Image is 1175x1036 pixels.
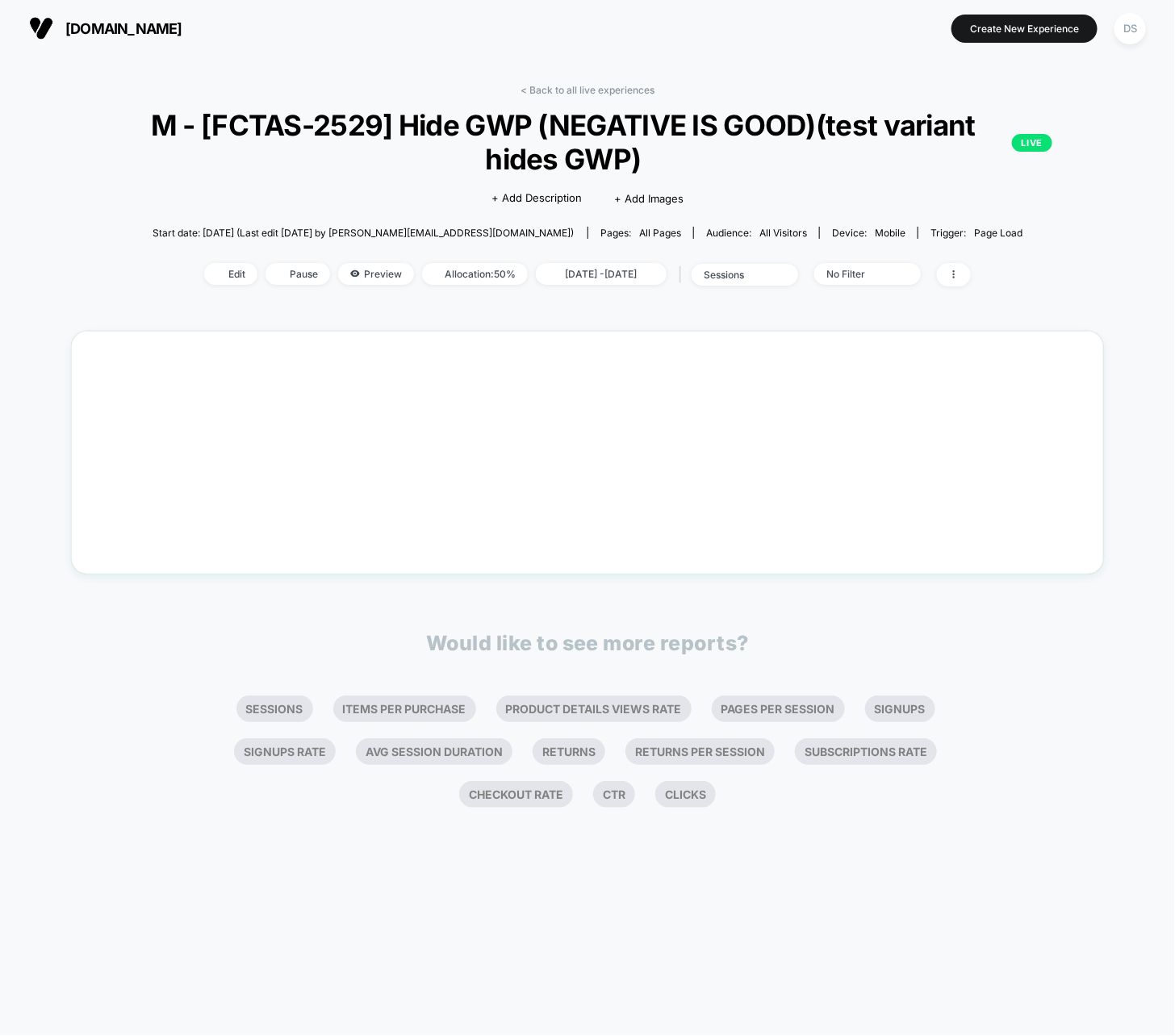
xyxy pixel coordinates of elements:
div: No Filter [826,268,891,280]
p: Would like to see more reports? [426,631,749,655]
button: [DOMAIN_NAME] [24,15,187,41]
span: [DOMAIN_NAME] [65,20,182,37]
span: [DATE] - [DATE] [536,263,667,285]
span: Device: [819,227,918,239]
li: Checkout Rate [459,781,573,808]
span: + Add Images [614,192,684,205]
img: Visually logo [29,16,53,40]
li: Items Per Purchase [333,696,476,722]
span: Pause [266,263,330,285]
li: Signups [865,696,935,722]
span: Page Load [974,227,1022,239]
li: Clicks [655,781,716,808]
div: DS [1114,13,1146,44]
a: < Back to all live experiences [521,84,654,96]
div: Audience: [706,227,807,239]
span: + Add Description [491,190,582,207]
div: sessions [704,269,768,281]
span: Edit [204,263,257,285]
li: Ctr [593,781,635,808]
span: Allocation: 50% [422,263,528,285]
div: Trigger: [930,227,1022,239]
span: mobile [875,227,905,239]
button: Create New Experience [951,15,1098,43]
button: DS [1110,12,1151,45]
li: Subscriptions Rate [795,738,937,765]
span: Preview [338,263,414,285]
div: Pages: [600,227,681,239]
span: All Visitors [759,227,807,239]
span: Start date: [DATE] (Last edit [DATE] by [PERSON_NAME][EMAIL_ADDRESS][DOMAIN_NAME]) [153,227,574,239]
li: Signups Rate [234,738,336,765]
li: Pages Per Session [712,696,845,722]
span: M - [FCTAS-2529] Hide GWP (NEGATIVE IS GOOD)(test variant hides GWP) [123,108,1052,176]
li: Returns Per Session [625,738,775,765]
span: | [675,263,692,286]
p: LIVE [1012,134,1052,152]
li: Sessions [236,696,313,722]
span: all pages [639,227,681,239]
li: Product Details Views Rate [496,696,692,722]
li: Avg Session Duration [356,738,512,765]
li: Returns [533,738,605,765]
